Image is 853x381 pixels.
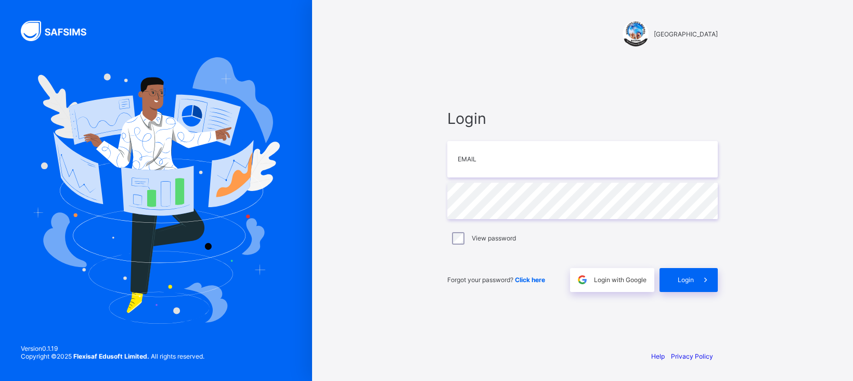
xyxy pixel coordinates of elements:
span: Version 0.1.19 [21,345,204,352]
span: Login [678,276,694,284]
img: SAFSIMS Logo [21,21,99,41]
span: Login with Google [594,276,647,284]
span: Copyright © 2025 All rights reserved. [21,352,204,360]
img: google.396cfc9801f0270233282035f929180a.svg [576,274,588,286]
span: Forgot your password? [447,276,545,284]
img: Hero Image [32,57,280,324]
span: [GEOGRAPHIC_DATA] [654,30,718,38]
a: Privacy Policy [671,352,713,360]
span: Login [447,109,718,128]
a: Click here [515,276,545,284]
a: Help [651,352,665,360]
strong: Flexisaf Edusoft Limited. [73,352,149,360]
label: View password [472,234,516,242]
